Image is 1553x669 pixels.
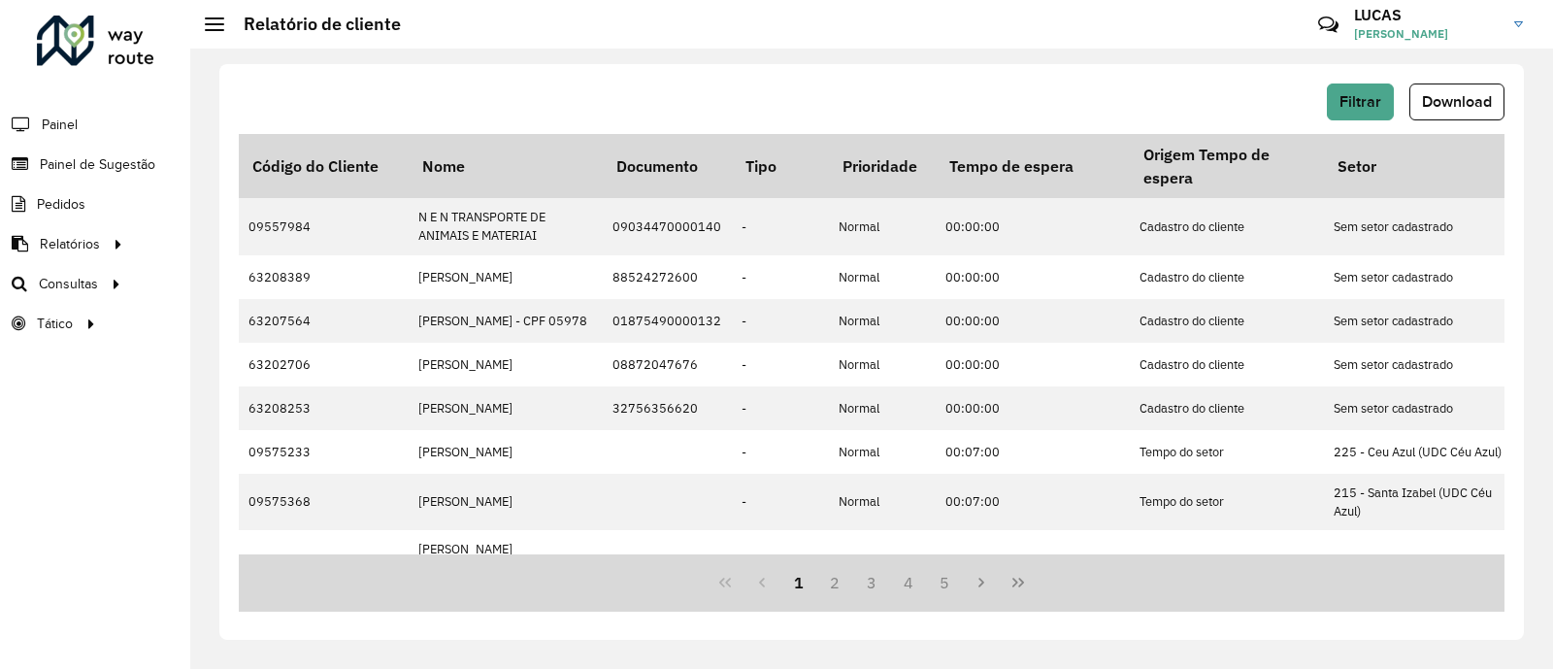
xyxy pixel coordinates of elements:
[1339,93,1381,110] span: Filtrar
[1130,386,1324,430] td: Cadastro do cliente
[829,474,936,530] td: Normal
[936,530,1130,586] td: 00:00:00
[732,299,829,343] td: -
[239,530,409,586] td: 63211038
[239,198,409,254] td: 09557984
[1327,84,1394,120] button: Filtrar
[239,386,409,430] td: 63208253
[409,299,603,343] td: [PERSON_NAME] - CPF 05978
[1422,93,1492,110] span: Download
[239,299,409,343] td: 63207564
[1130,299,1324,343] td: Cadastro do cliente
[936,255,1130,299] td: 00:00:00
[816,564,853,601] button: 2
[732,530,829,586] td: -
[1354,25,1500,43] span: [PERSON_NAME]
[732,255,829,299] td: -
[1324,386,1518,430] td: Sem setor cadastrado
[603,530,732,586] td: 43693171000156
[829,299,936,343] td: Normal
[829,430,936,474] td: Normal
[829,255,936,299] td: Normal
[829,343,936,386] td: Normal
[40,234,100,254] span: Relatórios
[239,255,409,299] td: 63208389
[37,194,85,215] span: Pedidos
[936,299,1130,343] td: 00:00:00
[603,255,732,299] td: 88524272600
[42,115,78,135] span: Painel
[239,474,409,530] td: 09575368
[39,274,98,294] span: Consultas
[409,474,603,530] td: [PERSON_NAME]
[732,343,829,386] td: -
[936,430,1130,474] td: 00:07:00
[732,430,829,474] td: -
[603,198,732,254] td: 09034470000140
[829,386,936,430] td: Normal
[1324,474,1518,530] td: 215 - Santa Izabel (UDC Céu Azul)
[603,386,732,430] td: 32756356620
[1130,255,1324,299] td: Cadastro do cliente
[409,198,603,254] td: N E N TRANSPORTE DE ANIMAIS E MATERIAI
[1324,134,1518,198] th: Setor
[936,474,1130,530] td: 00:07:00
[1307,4,1349,46] a: Contato Rápido
[936,386,1130,430] td: 00:00:00
[829,134,936,198] th: Prioridade
[936,198,1130,254] td: 00:00:00
[1324,530,1518,586] td: 318 - Lapinha
[1324,198,1518,254] td: Sem setor cadastrado
[409,386,603,430] td: [PERSON_NAME]
[780,564,817,601] button: 1
[732,386,829,430] td: -
[1324,343,1518,386] td: Sem setor cadastrado
[936,134,1130,198] th: Tempo de espera
[1130,198,1324,254] td: Cadastro do cliente
[409,134,603,198] th: Nome
[603,299,732,343] td: 01875490000132
[829,530,936,586] td: Normal
[409,343,603,386] td: [PERSON_NAME]
[1130,430,1324,474] td: Tempo do setor
[239,430,409,474] td: 09575233
[936,343,1130,386] td: 00:00:00
[732,474,829,530] td: -
[1354,6,1500,24] h3: LUCAS
[732,198,829,254] td: -
[1130,343,1324,386] td: Cadastro do cliente
[603,134,732,198] th: Documento
[1409,84,1504,120] button: Download
[37,314,73,334] span: Tático
[409,430,603,474] td: [PERSON_NAME]
[1324,430,1518,474] td: 225 - Ceu Azul (UDC Céu Azul)
[1130,474,1324,530] td: Tempo do setor
[829,198,936,254] td: Normal
[239,343,409,386] td: 63202706
[1324,255,1518,299] td: Sem setor cadastrado
[1000,564,1037,601] button: Last Page
[409,530,603,586] td: [PERSON_NAME] 07053229637
[853,564,890,601] button: 3
[1130,134,1324,198] th: Origem Tempo de espera
[927,564,964,601] button: 5
[963,564,1000,601] button: Next Page
[409,255,603,299] td: [PERSON_NAME]
[603,343,732,386] td: 08872047676
[224,14,401,35] h2: Relatório de cliente
[40,154,155,175] span: Painel de Sugestão
[890,564,927,601] button: 4
[732,134,829,198] th: Tipo
[1324,299,1518,343] td: Sem setor cadastrado
[1130,530,1324,586] td: Cadastro do cliente
[239,134,409,198] th: Código do Cliente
